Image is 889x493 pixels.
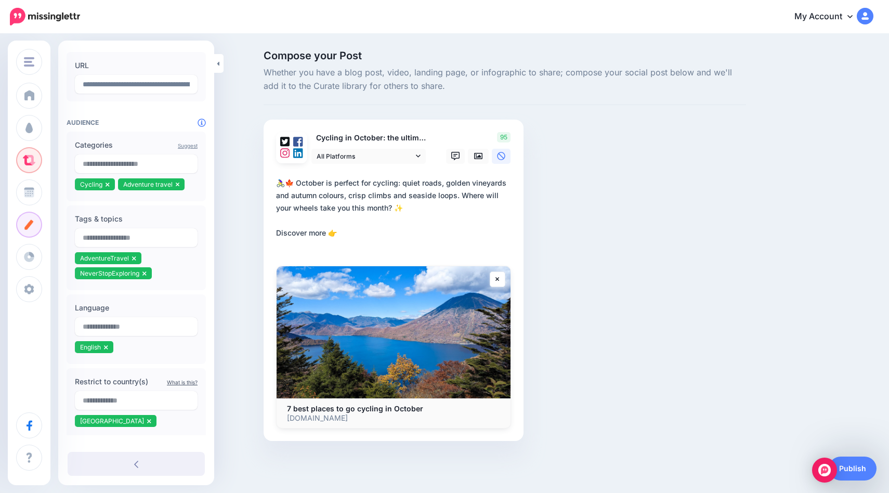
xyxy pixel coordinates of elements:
span: Adventure travel [123,180,173,188]
span: [GEOGRAPHIC_DATA] [80,417,144,425]
label: URL [75,59,198,72]
img: 7 best places to go cycling in October [277,266,511,398]
a: Publish [829,457,877,481]
a: What is this? [167,379,198,385]
img: Missinglettr [10,8,80,25]
label: Language [75,302,198,314]
p: [DOMAIN_NAME] [287,413,500,423]
b: 7 best places to go cycling in October [287,404,423,413]
a: Suggest [178,142,198,149]
span: NeverStopExploring [80,269,139,277]
img: menu.png [24,57,34,67]
span: Whether you have a blog post, video, landing page, or infographic to share; compose your social p... [264,66,746,93]
span: AdventureTravel [80,254,129,262]
span: All Platforms [317,151,413,162]
span: 95 [497,132,511,142]
label: Categories [75,139,198,151]
p: Cycling in October: the ultimate guide for cyclists [311,132,427,144]
a: My Account [784,4,873,30]
span: Compose your Post [264,50,746,61]
label: Tags & topics [75,213,198,225]
div: 🚴‍♀️🍁 October is perfect for cycling: quiet roads, golden vineyards and autumn colours, crisp cli... [276,177,515,239]
span: Cycling [80,180,102,188]
label: Restrict to country(s) [75,375,198,388]
h4: Audience [67,119,206,126]
span: English [80,343,101,351]
a: All Platforms [311,149,426,164]
div: Open Intercom Messenger [812,458,837,483]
